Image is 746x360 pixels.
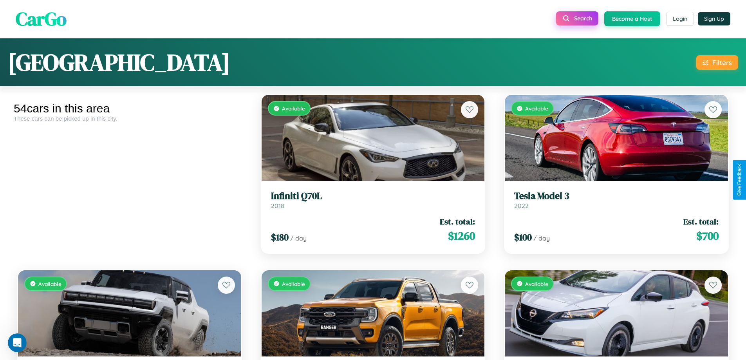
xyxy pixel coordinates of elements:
[556,11,598,25] button: Search
[271,190,475,210] a: Infiniti Q70L2018
[666,12,694,26] button: Login
[514,202,529,210] span: 2022
[604,11,660,26] button: Become a Host
[14,115,246,122] div: These cars can be picked up in this city.
[290,234,307,242] span: / day
[525,280,548,287] span: Available
[448,228,475,244] span: $ 1260
[271,190,475,202] h3: Infiniti Q70L
[16,6,67,32] span: CarGo
[696,228,719,244] span: $ 700
[514,190,719,210] a: Tesla Model 32022
[525,105,548,112] span: Available
[737,164,742,196] div: Give Feedback
[282,280,305,287] span: Available
[271,231,289,244] span: $ 180
[712,58,732,67] div: Filters
[8,333,27,352] iframe: Intercom live chat
[514,190,719,202] h3: Tesla Model 3
[696,55,738,70] button: Filters
[8,46,230,78] h1: [GEOGRAPHIC_DATA]
[533,234,550,242] span: / day
[574,15,592,22] span: Search
[698,12,730,25] button: Sign Up
[683,216,719,227] span: Est. total:
[38,280,61,287] span: Available
[282,105,305,112] span: Available
[514,231,532,244] span: $ 100
[271,202,284,210] span: 2018
[440,216,475,227] span: Est. total:
[14,102,246,115] div: 54 cars in this area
